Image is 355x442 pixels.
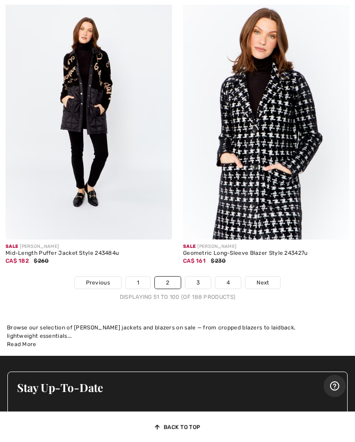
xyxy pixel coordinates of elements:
[86,278,110,287] span: Previous
[75,277,121,289] a: Previous
[7,341,37,347] span: Read More
[183,258,206,264] span: CA$ 161
[257,278,269,287] span: Next
[6,243,172,250] div: [PERSON_NAME]
[6,258,29,264] span: CA$ 182
[34,258,49,264] span: $260
[117,409,161,420] span: Latest News
[324,375,346,398] iframe: Opens a widget where you can find more information
[183,243,349,250] div: [PERSON_NAME]
[6,244,18,249] span: Sale
[245,277,280,289] a: Next
[17,381,338,393] h3: Stay Up-To-Date
[185,277,211,289] a: 3
[155,277,180,289] a: 2
[7,323,348,340] div: Browse our selection of [PERSON_NAME] jackets and blazers on sale — from cropped blazers to laidb...
[6,250,172,257] div: Mid-Length Puffer Jacket Style 243484u
[215,277,241,289] a: 4
[183,250,349,257] div: Geometric Long-Sleeve Blazer Style 243427u
[126,277,150,289] a: 1
[183,244,196,249] span: Sale
[211,258,226,264] span: $230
